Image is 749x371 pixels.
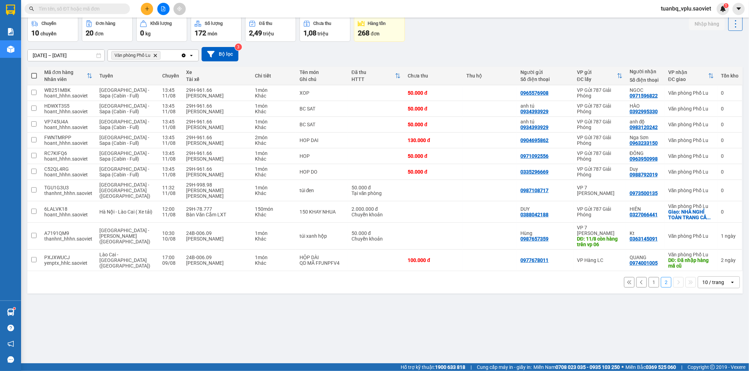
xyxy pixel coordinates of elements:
[630,255,661,260] div: QUANG
[655,4,717,13] span: tuanbq_vplu.saoviet
[314,21,331,26] div: Chưa thu
[162,260,179,266] div: 09/08
[661,277,671,288] button: 2
[162,230,179,236] div: 10:30
[44,185,92,190] div: TGU1G3U3
[162,166,179,172] div: 13:45
[255,230,292,236] div: 1 món
[668,153,714,159] div: Văn phòng Phố Lu
[186,103,248,109] div: 29H-961.66
[668,76,708,82] div: ĐC giao
[630,190,658,196] div: 0973500135
[44,103,92,109] div: HDWXT3S5
[668,233,714,239] div: Văn phòng Phố Lu
[44,76,87,82] div: Nhân viên
[556,364,620,370] strong: 0708 023 035 - 0935 103 250
[99,103,149,114] span: [GEOGRAPHIC_DATA] - Sapa (Cabin - Full)
[720,6,726,12] img: icon-new-feature
[255,93,292,99] div: Khác
[255,87,292,93] div: 1 món
[44,93,92,99] div: hoant_hhhn.saoviet
[668,122,714,127] div: Văn phòng Phố Lu
[99,135,149,146] span: [GEOGRAPHIC_DATA] - Sapa (Cabin - Full)
[408,169,459,175] div: 50.000 đ
[44,236,92,242] div: thanhnt_hhhn.saoviet
[577,87,623,99] div: VP Gửi 787 Giải Phóng
[255,206,292,212] div: 150 món
[44,135,92,140] div: FWNTMRPP
[351,212,401,217] div: Chuyển khoản
[710,365,715,370] span: copyright
[186,172,248,177] div: [PERSON_NAME]
[44,150,92,156] div: RC7KIFQ6
[577,135,623,146] div: VP Gửi 787 Giải Phóng
[520,236,548,242] div: 0987657359
[668,137,714,143] div: Văn phòng Phố Lu
[7,309,14,316] img: warehouse-icon
[577,236,623,247] div: DĐ: 11/8 còn hàng trên vp 06
[186,124,248,130] div: [PERSON_NAME]
[721,106,738,112] div: 0
[205,21,223,26] div: Số lượng
[351,190,401,196] div: Tại văn phòng
[649,277,659,288] button: 1
[186,156,248,162] div: [PERSON_NAME]
[162,52,163,59] input: Selected Văn phòng Phố Lu.
[351,236,401,242] div: Chuyển khoản
[707,215,711,220] span: ...
[721,122,738,127] div: 0
[186,87,248,93] div: 29H-961.66
[630,140,658,146] div: 0963233150
[177,6,182,11] span: aim
[255,103,292,109] div: 1 món
[186,212,248,217] div: Bàn Văn Cắm LXT
[348,67,405,85] th: Toggle SortBy
[725,257,736,263] span: ngày
[202,47,238,61] button: Bộ lọc
[520,257,548,263] div: 0977678011
[255,166,292,172] div: 1 món
[44,260,92,266] div: yenptx_hhlc.saoviet
[630,109,658,114] div: 0392995330
[351,230,401,236] div: 50.000 đ
[249,29,262,37] span: 2,49
[630,212,658,217] div: 0327066441
[668,90,714,96] div: Văn phòng Phố Lu
[724,3,729,8] sup: 1
[577,225,623,236] div: VP 7 [PERSON_NAME]
[721,233,738,239] div: 1
[668,252,714,257] div: Văn phòng Phố Lu
[27,16,78,42] button: Chuyến10chuyến
[630,93,658,99] div: 0971596822
[300,255,344,260] div: HỘP DÀI
[44,140,92,146] div: hoant_hhhn.saoviet
[162,212,179,217] div: 11/08
[162,124,179,130] div: 11/08
[162,135,179,140] div: 13:45
[725,233,736,239] span: ngày
[520,69,570,75] div: Người gửi
[7,356,14,363] span: message
[300,106,344,112] div: BC SAT
[630,236,658,242] div: 0363145091
[668,69,708,75] div: VP nhận
[520,230,570,236] div: Hùng
[162,103,179,109] div: 13:45
[162,172,179,177] div: 11/08
[471,363,472,371] span: |
[668,188,714,193] div: Văn phòng Phố Lu
[721,169,738,175] div: 0
[186,140,248,146] div: [PERSON_NAME]
[303,29,316,37] span: 1,08
[162,236,179,242] div: 10/08
[44,69,87,75] div: Mã đơn hàng
[300,153,344,159] div: HOP
[730,279,735,285] svg: open
[153,53,157,58] svg: Delete
[255,73,292,79] div: Chi tiết
[300,209,344,215] div: 150 KHAY NHUA
[44,109,92,114] div: hoant_hhhn.saoviet
[630,135,661,140] div: Nga Sơn
[408,122,459,127] div: 50.000 đ
[41,21,56,26] div: Chuyến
